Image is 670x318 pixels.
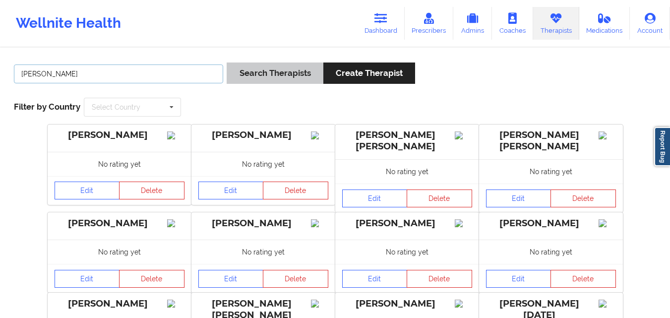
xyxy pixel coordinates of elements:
[227,63,323,84] button: Search Therapists
[311,219,328,227] img: Image%2Fplaceholer-image.png
[55,298,184,310] div: [PERSON_NAME]
[486,190,551,207] a: Edit
[630,7,670,40] a: Account
[407,190,472,207] button: Delete
[323,63,415,84] button: Create Therapist
[455,219,472,227] img: Image%2Fplaceholer-image.png
[599,131,616,139] img: Image%2Fplaceholer-image.png
[479,240,623,264] div: No rating yet
[453,7,492,40] a: Admins
[479,159,623,184] div: No rating yet
[335,159,479,184] div: No rating yet
[119,270,184,288] button: Delete
[198,182,264,199] a: Edit
[407,270,472,288] button: Delete
[342,218,472,229] div: [PERSON_NAME]
[198,129,328,141] div: [PERSON_NAME]
[311,131,328,139] img: Image%2Fplaceholer-image.png
[311,300,328,308] img: Image%2Fplaceholer-image.png
[486,270,551,288] a: Edit
[48,240,191,264] div: No rating yet
[55,182,120,199] a: Edit
[167,131,184,139] img: Image%2Fplaceholer-image.png
[342,129,472,152] div: [PERSON_NAME] [PERSON_NAME]
[550,270,616,288] button: Delete
[48,152,191,176] div: No rating yet
[55,270,120,288] a: Edit
[167,219,184,227] img: Image%2Fplaceholer-image.png
[599,219,616,227] img: Image%2Fplaceholer-image.png
[14,102,80,112] span: Filter by Country
[342,298,472,310] div: [PERSON_NAME]
[579,7,630,40] a: Medications
[191,152,335,176] div: No rating yet
[357,7,405,40] a: Dashboard
[486,218,616,229] div: [PERSON_NAME]
[167,300,184,308] img: Image%2Fplaceholer-image.png
[486,129,616,152] div: [PERSON_NAME] [PERSON_NAME]
[455,131,472,139] img: Image%2Fplaceholer-image.png
[455,300,472,308] img: Image%2Fplaceholer-image.png
[533,7,579,40] a: Therapists
[198,218,328,229] div: [PERSON_NAME]
[263,270,328,288] button: Delete
[263,182,328,199] button: Delete
[14,64,223,83] input: Search Keywords
[342,190,408,207] a: Edit
[550,190,616,207] button: Delete
[405,7,454,40] a: Prescribers
[492,7,533,40] a: Coaches
[191,240,335,264] div: No rating yet
[335,240,479,264] div: No rating yet
[599,300,616,308] img: Image%2Fplaceholer-image.png
[55,218,184,229] div: [PERSON_NAME]
[92,104,140,111] div: Select Country
[198,270,264,288] a: Edit
[654,127,670,166] a: Report Bug
[119,182,184,199] button: Delete
[342,270,408,288] a: Edit
[55,129,184,141] div: [PERSON_NAME]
